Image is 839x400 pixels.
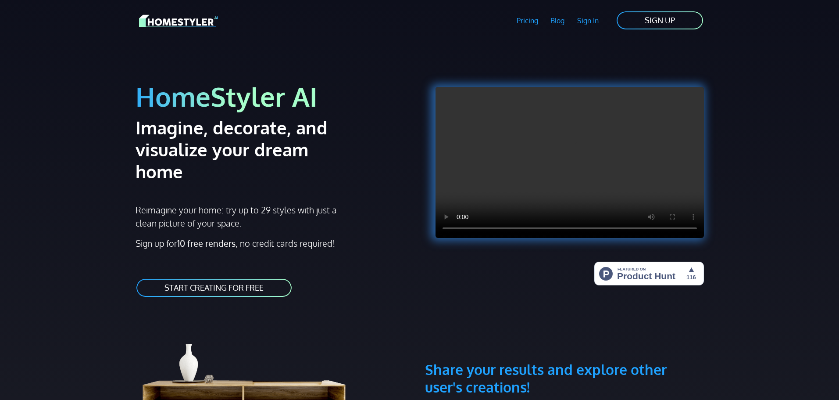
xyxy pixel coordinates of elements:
p: Sign up for , no credit cards required! [136,237,414,250]
a: Blog [544,11,571,31]
img: HomeStyler AI - Interior Design Made Easy: One Click to Your Dream Home | Product Hunt [594,262,704,285]
p: Reimagine your home: try up to 29 styles with just a clean picture of your space. [136,203,345,230]
a: Pricing [510,11,544,31]
a: SIGN UP [616,11,704,30]
a: START CREATING FOR FREE [136,278,293,298]
h3: Share your results and explore other user's creations! [425,319,704,396]
img: HomeStyler AI logo [139,13,218,29]
h1: HomeStyler AI [136,80,414,113]
a: Sign In [571,11,605,31]
h2: Imagine, decorate, and visualize your dream home [136,116,359,182]
strong: 10 free renders [177,238,236,249]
